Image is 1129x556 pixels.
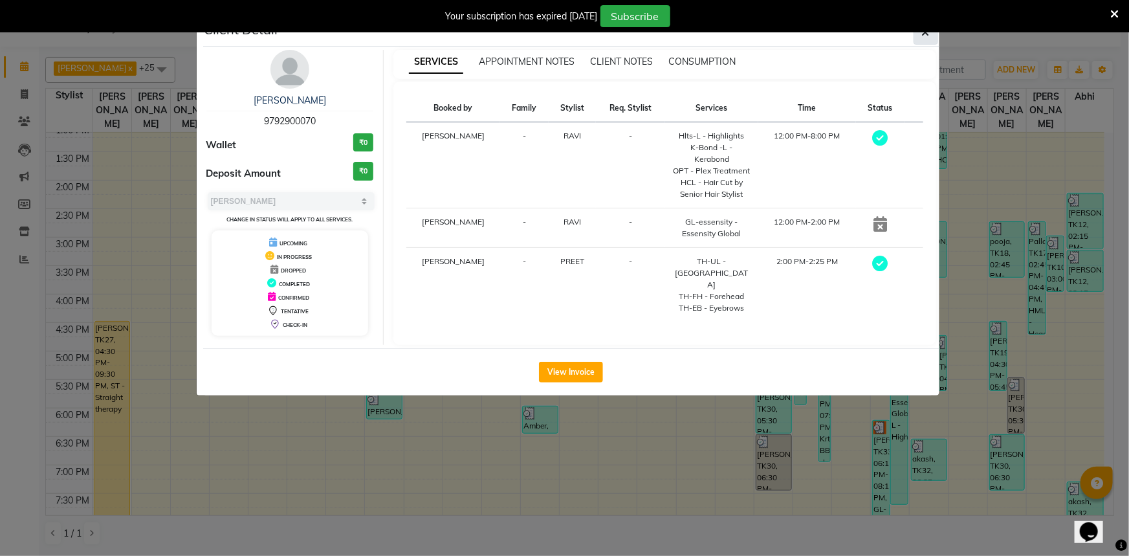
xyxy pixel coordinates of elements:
[409,50,463,74] span: SERVICES
[673,165,751,177] div: OPT - Plex Treatment
[446,10,598,23] div: Your subscription has expired [DATE]
[281,308,309,315] span: TENTATIVE
[539,362,603,383] button: View Invoice
[668,56,736,67] span: CONSUMPTION
[590,56,653,67] span: CLIENT NOTES
[406,208,500,248] td: [PERSON_NAME]
[758,95,856,122] th: Time
[270,50,309,89] img: avatar
[564,217,581,227] span: RAVI
[353,162,373,181] h3: ₹0
[560,256,584,266] span: PREET
[406,95,500,122] th: Booked by
[479,56,575,67] span: APPOINTMENT NOTES
[500,95,548,122] th: Family
[665,95,758,122] th: Services
[596,122,665,208] td: -
[596,208,665,248] td: -
[206,138,237,153] span: Wallet
[226,216,353,223] small: Change in status will apply to all services.
[596,248,665,322] td: -
[673,291,751,302] div: TH-FH - Forehead
[500,208,548,248] td: -
[254,95,326,106] a: [PERSON_NAME]
[281,267,306,274] span: DROPPED
[673,256,751,291] div: TH-UL - [GEOGRAPHIC_DATA]
[283,322,307,328] span: CHECK-IN
[1075,504,1116,543] iframe: chat widget
[596,95,665,122] th: Req. Stylist
[406,248,500,322] td: [PERSON_NAME]
[277,254,312,260] span: IN PROGRESS
[549,95,596,122] th: Stylist
[264,115,316,127] span: 9792900070
[673,177,751,200] div: HCL - Hair Cut by Senior Hair Stylist
[279,281,310,287] span: COMPLETED
[600,5,670,27] button: Subscribe
[673,130,751,142] div: Hlts-L - Highlights
[758,122,856,208] td: 12:00 PM-8:00 PM
[673,142,751,165] div: K-Bond -L - Kerabond
[856,95,904,122] th: Status
[278,295,309,301] span: CONFIRMED
[500,122,548,208] td: -
[673,216,751,239] div: GL-essensity - Essensity Global
[673,302,751,314] div: TH-EB - Eyebrows
[500,248,548,322] td: -
[758,208,856,248] td: 12:00 PM-2:00 PM
[564,131,581,140] span: RAVI
[758,248,856,322] td: 2:00 PM-2:25 PM
[353,133,373,152] h3: ₹0
[280,240,307,247] span: UPCOMING
[406,122,500,208] td: [PERSON_NAME]
[206,166,281,181] span: Deposit Amount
